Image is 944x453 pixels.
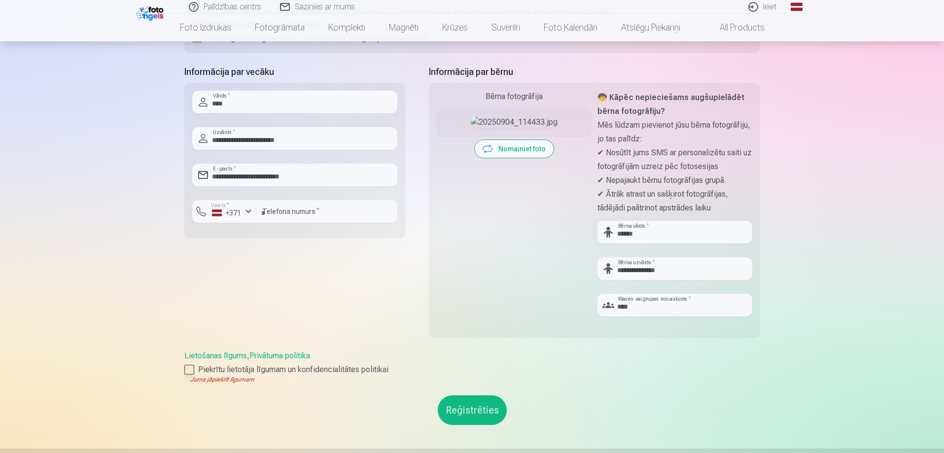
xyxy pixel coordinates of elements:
a: Suvenīri [480,14,532,41]
a: Foto kalendāri [532,14,609,41]
div: Bērna fotogrāfija [437,91,592,103]
label: Piekrītu lietotāja līgumam un konfidencialitātes politikai [184,364,760,376]
img: 20250904_114433.jpg [471,116,558,128]
a: Fotogrāmata [243,14,316,41]
button: Nomainiet foto [475,140,554,158]
label: Valsts [208,202,232,209]
a: Privātuma politika [249,351,310,360]
a: Krūzes [430,14,480,41]
p: Mēs lūdzam pievienot jūsu bērna fotogrāfiju, jo tas palīdz: [597,118,752,146]
button: Reģistrēties [438,395,507,425]
h5: Informācija par vecāku [184,65,405,79]
a: Atslēgu piekariņi [609,14,692,41]
div: , [184,350,760,383]
div: +371 [212,208,242,218]
img: /fa1 [136,4,166,21]
a: Komplekti [316,14,377,41]
button: Valsts*+371 [192,200,256,223]
p: ✔ Ātrāk atrast un sašķirot fotogrāfijas, tādējādi paātrinot apstrādes laiku [597,187,752,215]
p: ✔ Nepajaukt bērnu fotogrāfijas grupā [597,174,752,187]
div: Jums jāpiekrīt līgumam [184,376,760,383]
a: Magnēti [377,14,430,41]
a: Foto izdrukas [168,14,243,41]
a: Lietošanas līgums [184,351,247,360]
a: All products [692,14,776,41]
h5: Informācija par bērnu [429,65,760,79]
p: ✔ Nosūtīt jums SMS ar personalizētu saiti uz fotogrāfijām uzreiz pēc fotosesijas [597,146,752,174]
strong: 🧒 Kāpēc nepieciešams augšupielādēt bērna fotogrāfiju? [597,93,744,116]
